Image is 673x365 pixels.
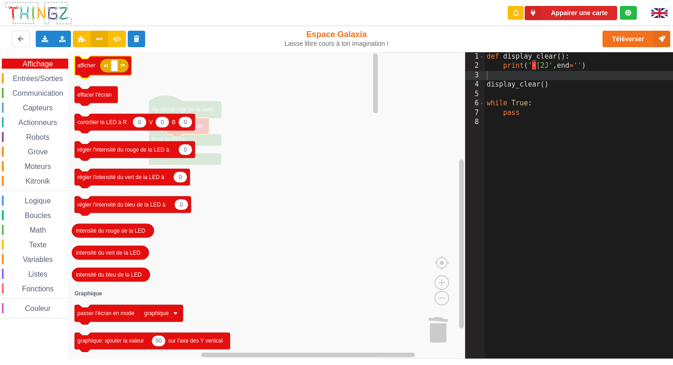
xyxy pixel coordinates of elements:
span: Entrées/Sorties [11,75,64,82]
text: sur l'axe des Y vertical [168,338,223,344]
text: V [149,119,153,125]
div: Laisse libre cours à ton imagination ! [279,40,394,48]
div: Tu es connecté au serveur de création de Thingz [620,6,637,20]
text: régler l'intensité du vert de la LED à [77,174,164,180]
text: contrôler la LED à R [77,119,127,125]
span: Communication [11,89,65,97]
span: Couleur [24,305,52,312]
text: B [172,119,175,125]
span: Fonctions [21,285,55,293]
div: 8 [465,118,485,127]
text: régler l'intensité du rouge de la LED à [77,147,169,153]
div: Espace Galaxia [279,29,394,48]
span: Listes [27,270,49,278]
text: 0 [184,119,187,125]
img: thingz_logo.png [4,1,73,25]
img: gb.png [651,8,668,18]
text: 50 [156,338,162,344]
span: Math [28,226,48,234]
span: Actionneurs [17,119,59,126]
span: Moteurs [23,163,53,170]
span: Logique [23,197,52,205]
text: graphique [144,310,169,316]
span: Variables [22,256,54,263]
span: Kitronik [24,177,51,185]
div: 1 [465,52,485,62]
span: Capteurs [22,104,54,112]
text: intensité du bleu de la LED [76,272,142,278]
span: Robots [25,133,51,141]
text: graphique: ajouter la valeur [77,338,144,344]
div: 2 [465,61,485,71]
div: 7 [465,109,485,118]
text: intensité du vert de la LED [76,250,141,256]
span: Texte [27,241,48,249]
span: Boucles [23,212,52,219]
span: Affichage [21,60,54,68]
span: Grove [27,148,49,156]
text: 0 [138,119,141,125]
text: passer l'écran en mode [77,310,135,316]
button: Téléverser [602,31,670,47]
text: 0 [184,147,187,153]
text: 0 [180,202,183,208]
div: 3 [465,71,485,81]
div: 5 [465,90,485,99]
text: 0 [179,174,182,180]
text: Graphique [75,290,102,297]
button: Appairer une carte [525,6,617,20]
div: 4 [465,80,485,90]
text: 0 [161,119,164,125]
text: intensité du rouge de la LED [76,228,146,234]
div: 6 [465,99,485,109]
text: afficher [77,62,95,69]
text: régler l'intensité du bleu de la LED à [77,202,166,208]
text: effacer l'écran [77,92,112,98]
